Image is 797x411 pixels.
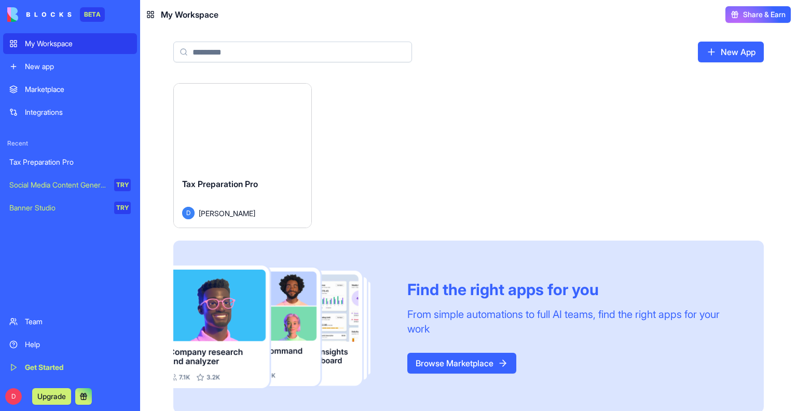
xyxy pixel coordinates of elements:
[9,157,131,167] div: Tax Preparation Pro
[80,7,105,22] div: BETA
[25,61,131,72] div: New app
[3,357,137,378] a: Get Started
[407,280,739,299] div: Find the right apps for you
[25,84,131,95] div: Marketplace
[182,207,195,219] span: D
[32,391,71,401] a: Upgrade
[698,42,764,62] a: New App
[32,388,71,405] button: Upgrade
[25,339,131,350] div: Help
[407,353,516,374] a: Browse Marketplace
[7,7,105,22] a: BETA
[25,38,131,49] div: My Workspace
[173,266,391,388] img: Frame_181_egmpey.png
[3,175,137,195] a: Social Media Content GeneratorTRY
[3,152,137,173] a: Tax Preparation Pro
[725,6,791,23] button: Share & Earn
[3,33,137,54] a: My Workspace
[114,202,131,214] div: TRY
[7,7,72,22] img: logo
[9,180,107,190] div: Social Media Content Generator
[25,362,131,373] div: Get Started
[161,8,218,21] span: My Workspace
[3,334,137,355] a: Help
[199,208,255,219] span: [PERSON_NAME]
[114,179,131,191] div: TRY
[3,56,137,77] a: New app
[182,179,258,189] span: Tax Preparation Pro
[3,139,137,148] span: Recent
[9,203,107,213] div: Banner Studio
[3,102,137,123] a: Integrations
[173,83,312,228] a: Tax Preparation ProD[PERSON_NAME]
[3,79,137,100] a: Marketplace
[25,107,131,117] div: Integrations
[5,388,22,405] span: D
[3,197,137,218] a: Banner StudioTRY
[3,311,137,332] a: Team
[743,9,786,20] span: Share & Earn
[407,307,739,336] div: From simple automations to full AI teams, find the right apps for your work
[25,316,131,327] div: Team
